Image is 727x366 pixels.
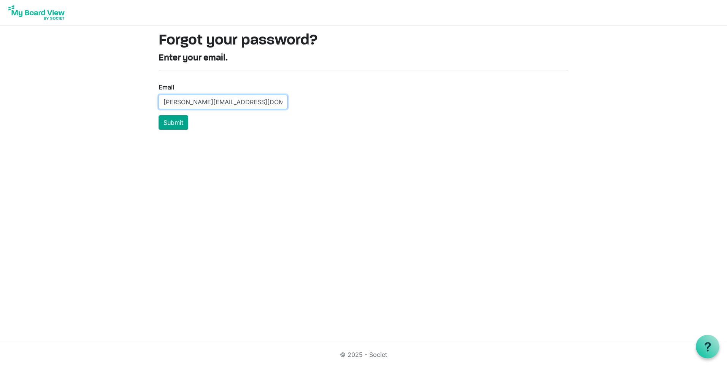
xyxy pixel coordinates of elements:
a: © 2025 - Societ [340,351,387,358]
img: My Board View Logo [6,3,67,22]
h4: Enter your email. [159,53,568,64]
button: Submit [159,115,188,130]
label: Email [159,83,174,92]
h1: Forgot your password? [159,32,568,50]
